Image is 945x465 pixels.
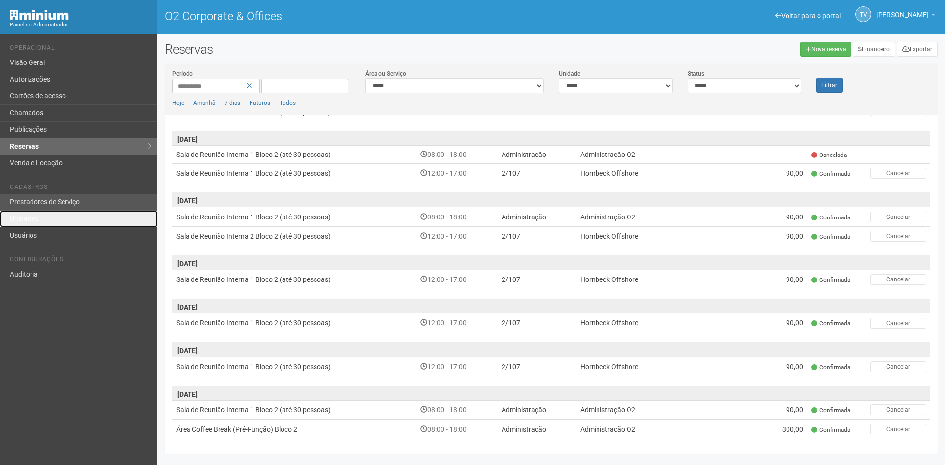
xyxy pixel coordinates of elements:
[870,274,926,285] button: Cancelar
[855,6,871,22] a: TV
[177,347,198,355] strong: [DATE]
[498,357,577,376] td: 2/107
[763,164,807,183] td: 90,00
[763,420,807,439] td: 300,00
[576,226,763,246] td: Hornbeck Offshore
[811,214,850,222] span: Confirmada
[172,207,416,226] td: Sala de Reunião Interna 1 Bloco 2 (até 30 pessoas)
[172,99,184,106] a: Hoje
[811,233,850,241] span: Confirmada
[10,10,69,20] img: Minium
[498,420,577,439] td: Administração
[498,400,577,419] td: Administração
[416,207,498,226] td: 08:00 - 18:00
[576,270,763,289] td: Hornbeck Offshore
[177,135,198,143] strong: [DATE]
[576,357,763,376] td: Hornbeck Offshore
[688,69,704,78] label: Status
[870,318,926,329] button: Cancelar
[559,69,580,78] label: Unidade
[193,99,215,106] a: Amanhã
[244,99,246,106] span: |
[165,10,544,23] h1: O2 Corporate & Offices
[498,146,577,164] td: Administração
[280,99,296,106] a: Todos
[763,313,807,333] td: 90,00
[811,406,850,415] span: Confirmada
[576,207,763,226] td: Administração O2
[172,420,416,439] td: Área Coffee Break (Pré-Função) Bloco 2
[416,226,498,246] td: 12:00 - 17:00
[876,12,935,20] a: [PERSON_NAME]
[172,270,416,289] td: Sala de Reunião Interna 1 Bloco 2 (até 30 pessoas)
[365,69,406,78] label: Área ou Serviço
[876,1,929,19] span: Thayane Vasconcelos Torres
[811,319,850,328] span: Confirmada
[172,226,416,246] td: Sala de Reunião Interna 2 Bloco 2 (até 30 pessoas)
[800,42,851,57] a: Nova reserva
[811,151,847,159] span: Cancelada
[811,426,850,434] span: Confirmada
[250,99,270,106] a: Futuros
[811,170,850,178] span: Confirmada
[177,197,198,205] strong: [DATE]
[498,313,577,333] td: 2/107
[498,207,577,226] td: Administração
[10,20,150,29] div: Painel do Administrador
[870,424,926,434] button: Cancelar
[416,357,498,376] td: 12:00 - 17:00
[219,99,220,106] span: |
[763,400,807,419] td: 90,00
[177,303,198,311] strong: [DATE]
[177,390,198,398] strong: [DATE]
[172,313,416,333] td: Sala de Reunião Interna 1 Bloco 2 (até 30 pessoas)
[763,270,807,289] td: 90,00
[870,231,926,242] button: Cancelar
[775,12,841,20] a: Voltar para o portal
[870,404,926,415] button: Cancelar
[576,313,763,333] td: Hornbeck Offshore
[416,400,498,419] td: 08:00 - 18:00
[897,42,938,57] button: Exportar
[10,44,150,55] li: Operacional
[853,42,895,57] a: Financeiro
[763,207,807,226] td: 90,00
[172,400,416,419] td: Sala de Reunião Interna 1 Bloco 2 (até 30 pessoas)
[576,164,763,183] td: Hornbeck Offshore
[188,99,189,106] span: |
[172,357,416,376] td: Sala de Reunião Interna 1 Bloco 2 (até 30 pessoas)
[10,184,150,194] li: Cadastros
[498,226,577,246] td: 2/107
[274,99,276,106] span: |
[870,168,926,179] button: Cancelar
[576,400,763,419] td: Administração O2
[172,69,193,78] label: Período
[416,270,498,289] td: 12:00 - 17:00
[177,260,198,268] strong: [DATE]
[870,212,926,222] button: Cancelar
[498,270,577,289] td: 2/107
[816,78,843,93] button: Filtrar
[811,276,850,284] span: Confirmada
[576,146,763,164] td: Administração O2
[10,256,150,266] li: Configurações
[416,313,498,333] td: 12:00 - 17:00
[172,146,416,164] td: Sala de Reunião Interna 1 Bloco 2 (até 30 pessoas)
[416,420,498,439] td: 08:00 - 18:00
[763,226,807,246] td: 90,00
[224,99,240,106] a: 7 dias
[576,420,763,439] td: Administração O2
[416,146,498,164] td: 08:00 - 18:00
[870,361,926,372] button: Cancelar
[811,363,850,372] span: Confirmada
[498,164,577,183] td: 2/107
[763,357,807,376] td: 90,00
[165,42,544,57] h2: Reservas
[416,164,498,183] td: 12:00 - 17:00
[172,164,416,183] td: Sala de Reunião Interna 1 Bloco 2 (até 30 pessoas)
